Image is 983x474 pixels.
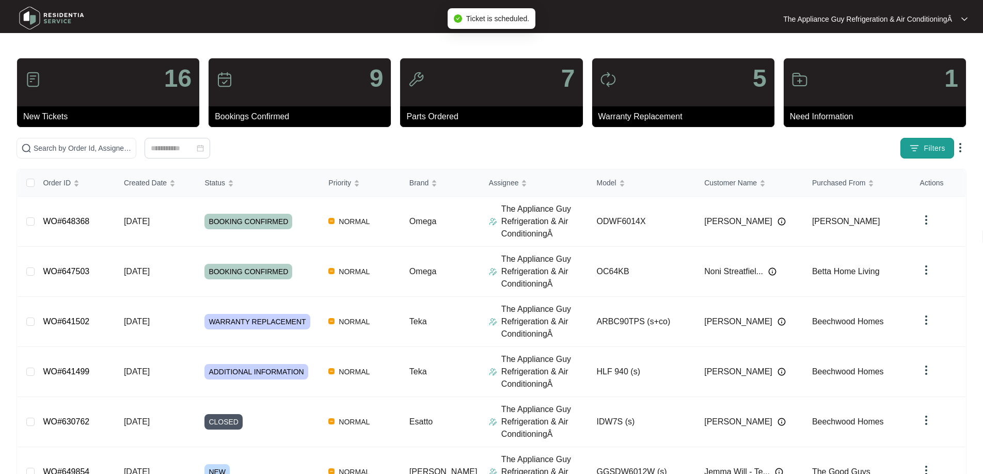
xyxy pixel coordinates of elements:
[204,314,310,329] span: WARRANTY REPLACEMENT
[164,66,192,91] p: 16
[43,177,71,188] span: Order ID
[753,66,767,91] p: 5
[704,265,763,278] span: Noni Streatfiel...
[600,71,616,88] img: icon
[481,169,589,197] th: Assignee
[335,265,374,278] span: NORMAL
[704,315,772,328] span: [PERSON_NAME]
[43,417,89,426] a: WO#630762
[25,71,41,88] img: icon
[124,177,167,188] span: Created Date
[409,417,433,426] span: Esatto
[204,264,292,279] span: BOOKING CONFIRMED
[589,347,696,397] td: HLF 940 (s)
[704,366,772,378] span: [PERSON_NAME]
[589,197,696,247] td: ODWF6014X
[454,14,462,23] span: check-circle
[812,267,880,276] span: Betta Home Living
[320,169,401,197] th: Priority
[466,14,529,23] span: Ticket is scheduled.
[924,143,945,154] span: Filters
[704,177,757,188] span: Customer Name
[328,368,335,374] img: Vercel Logo
[920,314,932,326] img: dropdown arrow
[124,267,150,276] span: [DATE]
[489,177,519,188] span: Assignee
[409,217,436,226] span: Omega
[489,267,497,276] img: Assigner Icon
[783,14,952,24] p: The Appliance Guy Refrigeration & Air ConditioningÂ
[804,169,912,197] th: Purchased From
[43,217,89,226] a: WO#648368
[489,418,497,426] img: Assigner Icon
[696,169,804,197] th: Customer Name
[778,418,786,426] img: Info icon
[43,317,89,326] a: WO#641502
[43,267,89,276] a: WO#647503
[944,66,958,91] p: 1
[328,177,351,188] span: Priority
[778,368,786,376] img: Info icon
[812,417,884,426] span: Beechwood Homes
[204,364,308,380] span: ADDITIONAL INFORMATION
[216,71,233,88] img: icon
[204,414,243,430] span: CLOSED
[561,66,575,91] p: 7
[589,397,696,447] td: IDW7S (s)
[778,318,786,326] img: Info icon
[791,71,808,88] img: icon
[920,364,932,376] img: dropdown arrow
[920,264,932,276] img: dropdown arrow
[790,110,966,123] p: Need Information
[501,253,589,290] p: The Appliance Guy Refrigeration & Air ConditioningÂ
[912,169,965,197] th: Actions
[116,169,197,197] th: Created Date
[34,143,132,154] input: Search by Order Id, Assignee Name, Customer Name, Brand and Model
[409,317,427,326] span: Teka
[408,71,424,88] img: icon
[43,367,89,376] a: WO#641499
[335,315,374,328] span: NORMAL
[704,416,772,428] span: [PERSON_NAME]
[401,169,481,197] th: Brand
[489,318,497,326] img: Assigner Icon
[909,143,919,153] img: filter icon
[920,414,932,426] img: dropdown arrow
[589,297,696,347] td: ARBC90TPS (s+co)
[21,143,31,153] img: search-icon
[409,367,427,376] span: Teka
[196,169,320,197] th: Status
[409,177,429,188] span: Brand
[15,3,88,34] img: residentia service logo
[35,169,116,197] th: Order ID
[501,353,589,390] p: The Appliance Guy Refrigeration & Air ConditioningÂ
[961,17,968,22] img: dropdown arrow
[124,217,150,226] span: [DATE]
[328,268,335,274] img: Vercel Logo
[900,138,954,159] button: filter iconFilters
[204,214,292,229] span: BOOKING CONFIRMED
[589,247,696,297] td: OC64KB
[954,141,966,154] img: dropdown arrow
[778,217,786,226] img: Info icon
[489,217,497,226] img: Assigner Icon
[501,403,589,440] p: The Appliance Guy Refrigeration & Air ConditioningÂ
[335,366,374,378] span: NORMAL
[124,317,150,326] span: [DATE]
[768,267,776,276] img: Info icon
[589,169,696,197] th: Model
[489,368,497,376] img: Assigner Icon
[23,110,199,123] p: New Tickets
[204,177,225,188] span: Status
[124,367,150,376] span: [DATE]
[704,215,772,228] span: [PERSON_NAME]
[328,418,335,424] img: Vercel Logo
[812,367,884,376] span: Beechwood Homes
[335,416,374,428] span: NORMAL
[812,317,884,326] span: Beechwood Homes
[406,110,582,123] p: Parts Ordered
[335,215,374,228] span: NORMAL
[328,318,335,324] img: Vercel Logo
[812,177,865,188] span: Purchased From
[501,303,589,340] p: The Appliance Guy Refrigeration & Air ConditioningÂ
